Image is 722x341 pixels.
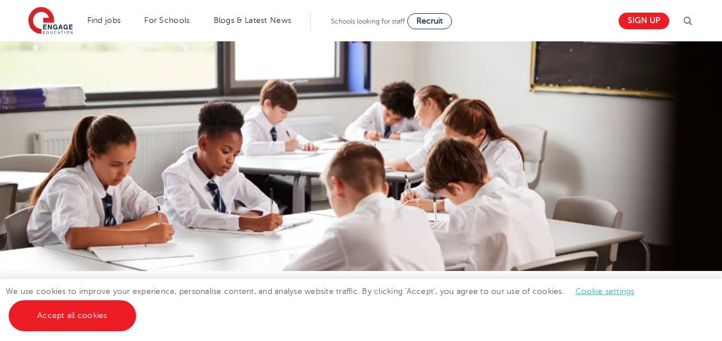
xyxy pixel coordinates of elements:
a: Recruit [407,13,452,29]
a: Cookie settings [576,287,635,296]
a: Sign up [619,13,669,29]
a: For Schools [144,16,190,25]
span: Recruit [416,17,443,25]
a: Find jobs [87,16,121,25]
img: Engage Education [28,7,73,36]
span: We use cookies to improve your experience, personalise content, and analyse website traffic. By c... [6,287,646,320]
span: Schools looking for staff [331,17,405,25]
a: Accept all cookies [9,300,136,331]
a: Blogs & Latest News [214,16,292,25]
